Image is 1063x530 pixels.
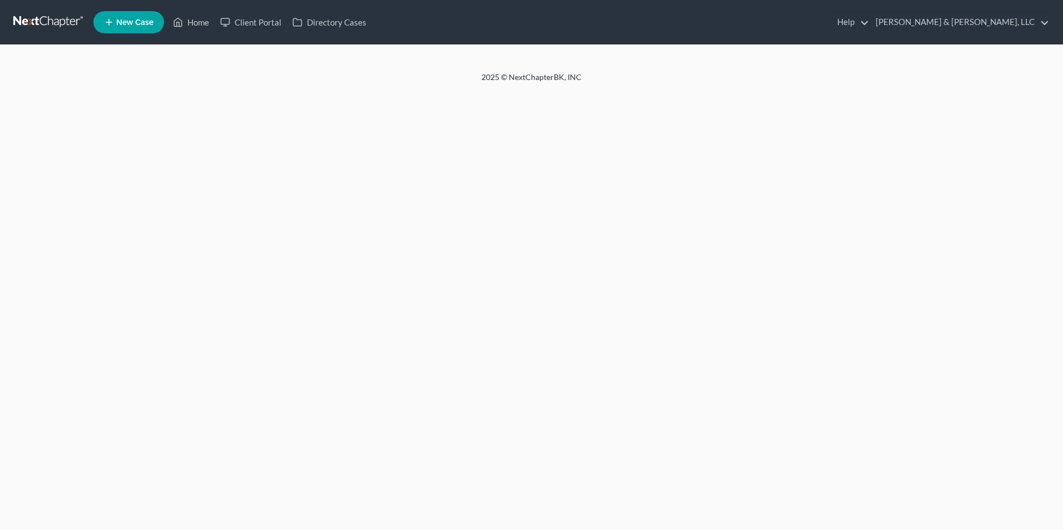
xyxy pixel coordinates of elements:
a: Help [832,12,869,32]
a: [PERSON_NAME] & [PERSON_NAME], LLC [870,12,1049,32]
div: 2025 © NextChapterBK, INC [215,72,848,92]
a: Directory Cases [287,12,372,32]
a: Home [167,12,215,32]
new-legal-case-button: New Case [93,11,164,33]
a: Client Portal [215,12,287,32]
